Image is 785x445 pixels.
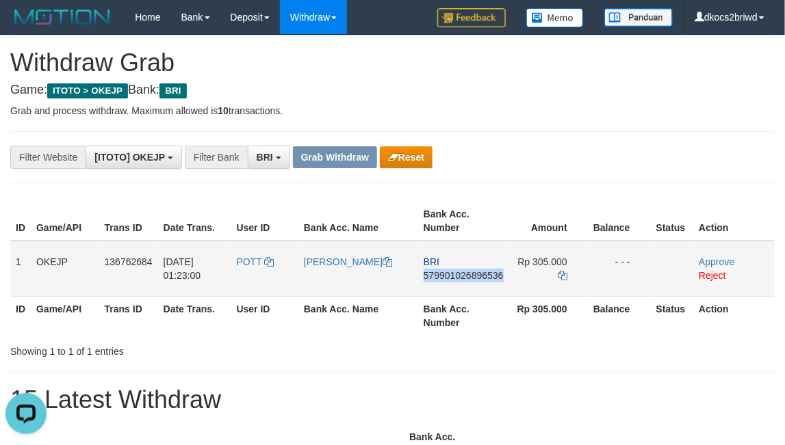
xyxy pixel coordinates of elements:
[10,339,317,358] div: Showing 1 to 1 of 1 entries
[10,83,775,97] h4: Game: Bank:
[424,270,504,281] span: Copy 579901026896536 to clipboard
[257,152,273,163] span: BRI
[651,202,694,241] th: Status
[31,202,99,241] th: Game/API
[418,202,509,241] th: Bank Acc. Number
[218,105,229,116] strong: 10
[604,8,673,27] img: panduan.png
[99,296,158,335] th: Trans ID
[418,296,509,335] th: Bank Acc. Number
[509,296,588,335] th: Rp 305.000
[10,7,114,27] img: MOTION_logo.png
[231,202,298,241] th: User ID
[424,256,439,267] span: BRI
[5,5,47,46] button: Open LiveChat chat widget
[699,256,734,267] a: Approve
[526,8,584,27] img: Button%20Memo.svg
[437,8,506,27] img: Feedback.jpg
[237,256,262,267] span: POTT
[105,256,153,267] span: 136762684
[518,256,567,267] span: Rp 305.000
[237,256,274,267] a: POTT
[10,202,31,241] th: ID
[159,83,186,98] span: BRI
[10,146,86,169] div: Filter Website
[185,146,248,169] div: Filter Bank
[651,296,694,335] th: Status
[86,146,182,169] button: [ITOTO] OKEJP
[588,202,651,241] th: Balance
[380,146,433,168] button: Reset
[158,202,231,241] th: Date Trans.
[304,256,392,267] a: [PERSON_NAME]
[158,296,231,335] th: Date Trans.
[588,296,651,335] th: Balance
[47,83,128,98] span: ITOTO > OKEJP
[693,202,775,241] th: Action
[509,202,588,241] th: Amount
[10,386,775,414] h1: 15 Latest Withdraw
[10,49,775,77] h1: Withdraw Grab
[231,296,298,335] th: User ID
[298,296,418,335] th: Bank Acc. Name
[248,146,290,169] button: BRI
[10,241,31,297] td: 1
[298,202,418,241] th: Bank Acc. Name
[31,241,99,297] td: OKEJP
[10,104,775,118] p: Grab and process withdraw. Maximum allowed is transactions.
[10,296,31,335] th: ID
[164,256,201,281] span: [DATE] 01:23:00
[693,296,775,335] th: Action
[558,270,567,281] a: Copy 305000 to clipboard
[588,241,651,297] td: - - -
[94,152,165,163] span: [ITOTO] OKEJP
[31,296,99,335] th: Game/API
[293,146,377,168] button: Grab Withdraw
[699,270,726,281] a: Reject
[99,202,158,241] th: Trans ID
